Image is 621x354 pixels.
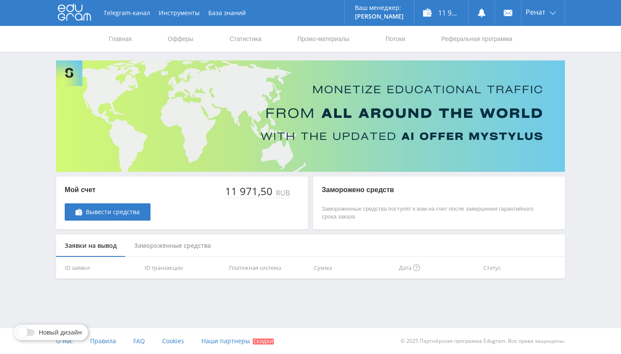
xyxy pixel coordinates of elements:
[133,337,145,345] span: FAQ
[201,337,250,345] span: Наши партнеры
[395,257,480,279] th: Дата
[226,257,310,279] th: Платежная система
[162,328,184,354] a: Cookies
[125,234,220,257] div: Замороженные средства
[229,26,262,52] a: Статистика
[355,13,404,20] p: [PERSON_NAME]
[56,337,73,345] span: О нас
[141,257,226,279] th: ID транзакции
[322,185,539,195] p: Заморожено средств
[90,328,116,354] a: Правила
[385,26,406,52] a: Потоки
[322,205,539,221] p: Замороженные средства поступят к вам на счет после завершения гарантийного срока заказа
[86,209,140,215] span: Вывести средства
[65,203,151,221] a: Вывести средства
[65,185,151,195] p: Мой счет
[355,4,404,11] p: Ваш менеджер:
[108,26,132,52] a: Главная
[440,26,513,52] a: Реферальная программа
[297,26,350,52] a: Промо-материалы
[162,337,184,345] span: Cookies
[274,189,291,197] div: RUB
[201,328,274,354] a: Наши партнеры Скидки
[39,329,82,336] span: Новый дизайн
[56,234,125,257] div: Заявки на вывод
[526,9,546,16] span: Ренат
[253,338,274,345] span: Скидки
[315,328,565,354] div: © 2025 Партнёрская программа Edugram. Все права защищены.
[310,257,395,279] th: Сумма
[224,185,274,197] div: 11 971,50
[167,26,194,52] a: Офферы
[480,257,565,279] th: Статус
[56,257,141,279] th: ID заявки
[56,328,73,354] a: О нас
[90,337,116,345] span: Правила
[56,60,565,172] img: Banner
[133,328,145,354] a: FAQ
